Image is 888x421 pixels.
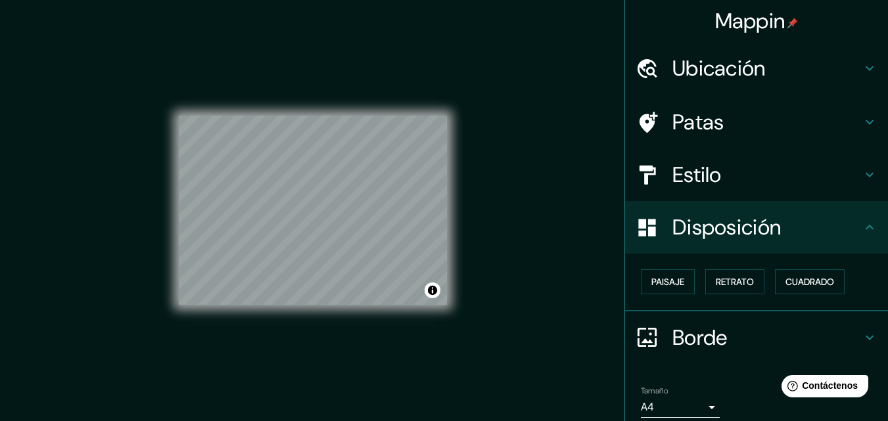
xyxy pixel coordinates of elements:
div: Ubicación [625,42,888,95]
font: Paisaje [651,276,684,288]
font: Estilo [672,161,722,188]
canvas: Mapa [179,116,447,305]
div: Patas [625,96,888,148]
font: Retrato [716,276,754,288]
font: Tamaño [641,386,668,396]
div: A4 [641,397,720,418]
iframe: Lanzador de widgets de ayuda [771,370,874,407]
div: Disposición [625,201,888,254]
button: Paisaje [641,269,695,294]
font: Borde [672,324,728,351]
font: Cuadrado [785,276,834,288]
div: Borde [625,311,888,364]
font: A4 [641,400,654,414]
font: Patas [672,108,724,136]
button: Retrato [705,269,764,294]
font: Disposición [672,213,781,241]
img: pin-icon.png [787,18,798,28]
font: Mappin [715,7,785,35]
button: Activar o desactivar atribución [425,282,440,298]
font: Ubicación [672,55,766,82]
button: Cuadrado [775,269,845,294]
div: Estilo [625,148,888,201]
